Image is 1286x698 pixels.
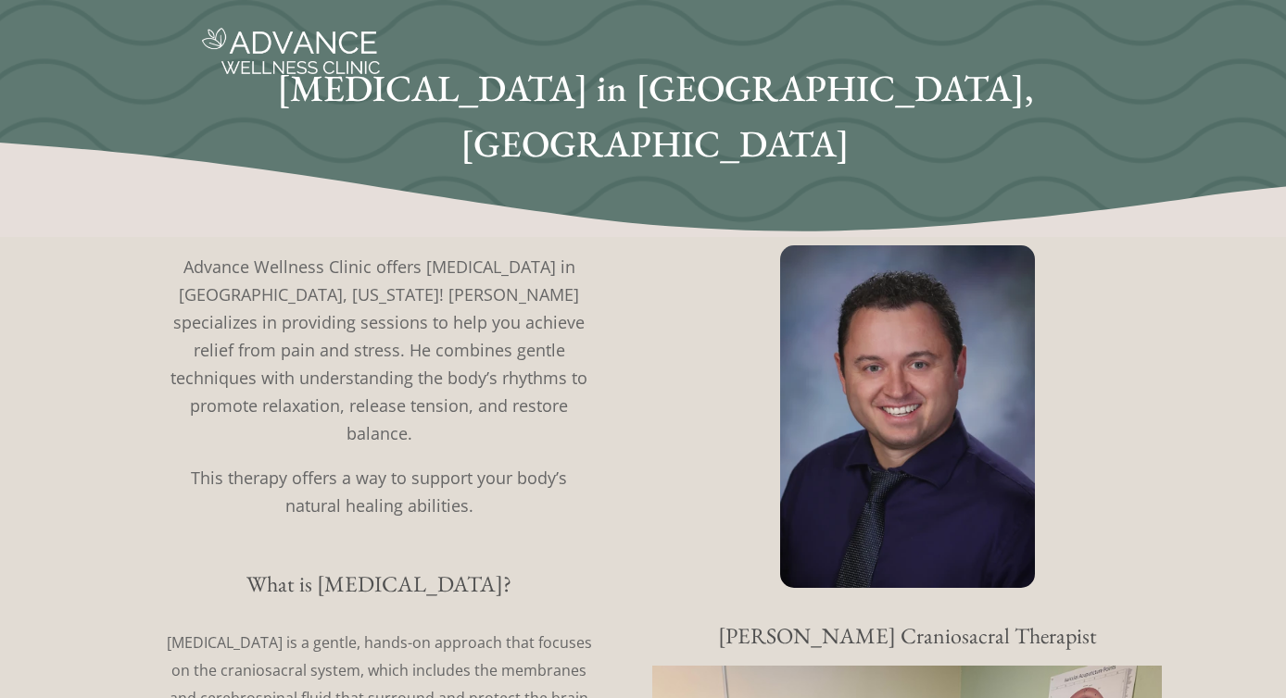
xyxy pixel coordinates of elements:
h2: What is [MEDICAL_DATA]? [161,573,597,595]
p: Advance Wellness Clinic offers [MEDICAL_DATA] in [GEOGRAPHIC_DATA], [US_STATE]! [PERSON_NAME] spe... [161,253,597,447]
a: [PERSON_NAME] Craniosacral Therapist [718,621,1097,650]
h1: [MEDICAL_DATA] in [GEOGRAPHIC_DATA], [GEOGRAPHIC_DATA] [138,60,1171,171]
img: Scott Hutchinson [780,245,1035,588]
p: This therapy offers a way to support your body’s natural healing abilities. [161,464,597,519]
